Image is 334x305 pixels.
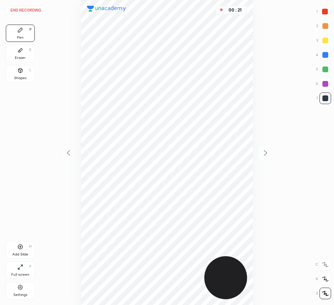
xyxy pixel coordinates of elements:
[17,36,24,39] div: Pen
[11,273,29,276] div: Full screen
[316,273,331,285] div: X
[316,64,331,75] div: 5
[29,28,32,31] div: P
[15,56,26,60] div: Eraser
[29,265,32,269] div: F
[316,6,331,17] div: 1
[316,78,331,90] div: 6
[316,20,331,32] div: 2
[13,293,27,297] div: Settings
[14,76,26,80] div: Shapes
[316,35,331,46] div: 3
[29,48,32,52] div: E
[29,68,32,72] div: L
[6,6,46,14] button: End recording
[316,49,331,61] div: 4
[226,8,244,13] div: 00 : 21
[316,288,331,299] div: Z
[316,259,331,270] div: C
[29,245,32,248] div: H
[87,6,126,12] img: logo.38c385cc.svg
[316,93,331,104] div: 7
[12,253,28,256] div: Add Slide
